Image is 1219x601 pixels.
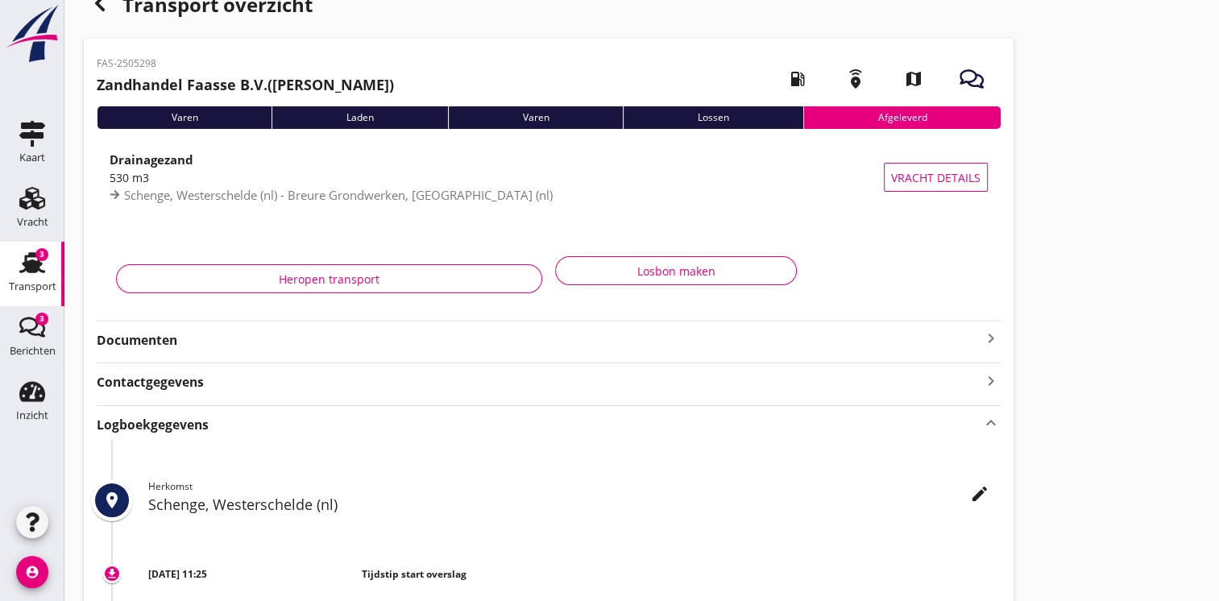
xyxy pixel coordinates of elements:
strong: Contactgegevens [97,373,204,392]
strong: Documenten [97,331,981,350]
div: Transport [9,281,56,292]
strong: Tijdstip start overslag [362,567,466,581]
div: 530 m3 [110,169,884,186]
strong: Zandhandel Faasse B.V. [97,75,267,94]
button: Vracht details [884,163,988,192]
div: 3 [35,313,48,325]
i: keyboard_arrow_right [981,329,1001,348]
div: Berichten [10,346,56,356]
div: Heropen transport [130,271,529,288]
strong: Drainagezand [110,151,193,168]
i: account_circle [16,556,48,588]
h2: Schenge, Westerschelde (nl) [148,494,1001,516]
button: Losbon maken [555,256,797,285]
div: Kaart [19,152,45,163]
button: Heropen transport [116,264,542,293]
i: download [106,567,118,580]
h2: ([PERSON_NAME]) [97,74,394,96]
div: Losbon maken [569,263,783,280]
i: edit [970,484,989,504]
div: Lossen [623,106,802,129]
strong: Logboekgegevens [97,416,209,434]
div: 3 [35,248,48,261]
i: keyboard_arrow_right [981,370,1001,392]
img: logo-small.a267ee39.svg [3,4,61,64]
div: Vracht [17,217,48,227]
div: Laden [272,106,447,129]
span: Vracht details [891,169,981,186]
i: emergency_share [833,56,878,102]
a: Drainagezand530 m3Schenge, Westerschelde (nl) - Breure Grondwerken, [GEOGRAPHIC_DATA] (nl)Vracht ... [97,142,1001,213]
i: place [102,491,122,510]
span: Herkomst [148,479,193,493]
i: keyboard_arrow_up [981,412,1001,434]
i: map [891,56,936,102]
p: FAS-2505298 [97,56,394,71]
strong: [DATE] 11:25 [148,567,207,581]
span: Schenge, Westerschelde (nl) - Breure Grondwerken, [GEOGRAPHIC_DATA] (nl) [124,187,553,203]
div: Varen [448,106,623,129]
div: Inzicht [16,410,48,421]
div: Varen [97,106,272,129]
i: local_gas_station [775,56,820,102]
div: Afgeleverd [803,106,1001,129]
